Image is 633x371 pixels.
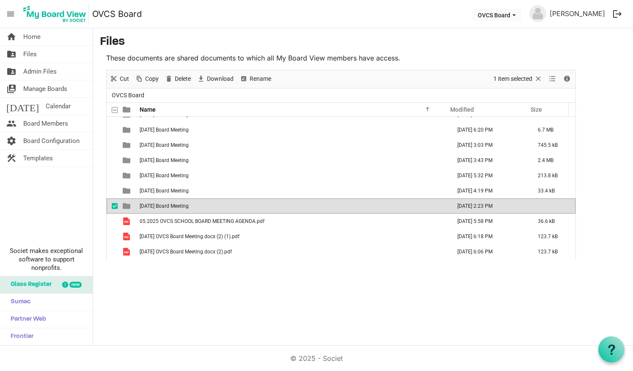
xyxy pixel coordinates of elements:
[23,80,67,97] span: Manage Boards
[3,6,19,22] span: menu
[107,122,118,137] td: checkbox
[118,198,137,214] td: is template cell column header type
[290,354,343,363] a: © 2025 - Societ
[21,3,89,25] img: My Board View Logo
[529,183,575,198] td: 33.4 kB is template cell column header Size
[6,80,17,97] span: switch_account
[529,244,575,259] td: 123.7 kB is template cell column header Size
[546,5,608,22] a: [PERSON_NAME]
[108,74,131,84] button: Cut
[529,153,575,168] td: 2.4 MB is template cell column header Size
[449,122,529,137] td: April 15, 2025 6:20 PM column header Modified
[144,74,160,84] span: Copy
[174,74,192,84] span: Delete
[6,63,17,80] span: folder_shared
[118,229,137,244] td: is template cell column header type
[23,150,53,167] span: Templates
[490,70,545,88] div: Clear selection
[23,63,57,80] span: Admin Files
[140,249,232,255] span: [DATE] OVCS Board Meeting.docx (2).pdf
[107,198,118,214] td: checkbox
[529,229,575,244] td: 123.7 kB is template cell column header Size
[100,35,626,49] h3: Files
[107,244,118,259] td: checkbox
[107,137,118,153] td: checkbox
[140,142,189,148] span: [DATE] Board Meeting
[137,137,449,153] td: 2025-05-20 Board Meeting is template cell column header Name
[23,46,37,63] span: Files
[118,137,137,153] td: is template cell column header type
[107,153,118,168] td: checkbox
[140,157,189,163] span: [DATE] Board Meeting
[137,198,449,214] td: 2025-10-21 Board Meeting is template cell column header Name
[106,53,576,63] p: These documents are shared documents to which all My Board View members have access.
[107,168,118,183] td: checkbox
[449,137,529,153] td: May 19, 2025 3:03 PM column header Modified
[140,203,189,209] span: [DATE] Board Meeting
[608,5,626,23] button: logout
[107,214,118,229] td: checkbox
[118,168,137,183] td: is template cell column header type
[6,150,17,167] span: construction
[492,74,544,84] button: Selection
[449,259,529,275] td: January 20, 2025 4:31 PM column header Modified
[137,259,449,275] td: 25120.pdf is template cell column header Name
[237,70,274,88] div: Rename
[46,98,71,115] span: Calendar
[137,229,449,244] td: 2025-04-15 OVCS Board Meeting.docx (2) (1).pdf is template cell column header Name
[547,74,557,84] button: View dropdownbutton
[6,311,46,328] span: Partner Web
[4,247,89,272] span: Societ makes exceptional software to support nonprofits.
[132,70,162,88] div: Copy
[545,70,560,88] div: View
[140,218,264,224] span: 05.2025 OVCS SCHOOL BOARD MEETING AGENDA.pdf
[6,28,17,45] span: home
[163,74,193,84] button: Delete
[449,229,529,244] td: July 15, 2025 6:18 PM column header Modified
[529,198,575,214] td: is template cell column header Size
[493,74,533,84] span: 1 item selected
[140,234,239,239] span: [DATE] OVCS Board Meeting.docx (2) (1).pdf
[529,168,575,183] td: 213.8 kB is template cell column header Size
[134,74,160,84] button: Copy
[206,74,234,84] span: Download
[137,122,449,137] td: 2025-04-15 Board Meeting is template cell column header Name
[137,244,449,259] td: 2025-04-15 OVCS Board Meeting.docx (2).pdf is template cell column header Name
[6,132,17,149] span: settings
[6,294,30,311] span: Sumac
[107,259,118,275] td: checkbox
[449,168,529,183] td: September 03, 2025 5:32 PM column header Modified
[23,132,80,149] span: Board Configuration
[529,137,575,153] td: 745.5 kB is template cell column header Size
[140,112,189,118] span: [DATE] Board Meeting
[23,115,68,132] span: Board Members
[449,153,529,168] td: July 28, 2025 3:43 PM column header Modified
[119,74,130,84] span: Cut
[118,183,137,198] td: is template cell column header type
[107,70,132,88] div: Cut
[140,127,189,133] span: [DATE] Board Meeting
[23,28,41,45] span: Home
[6,115,17,132] span: people
[561,74,573,84] button: Details
[560,70,574,88] div: Details
[140,173,189,179] span: [DATE] Board Meeting
[137,183,449,198] td: 2025-09-16 Board Meeting is template cell column header Name
[137,214,449,229] td: 05.2025 OVCS SCHOOL BOARD MEETING AGENDA.pdf is template cell column header Name
[6,328,33,345] span: Frontier
[194,70,237,88] div: Download
[6,98,39,115] span: [DATE]
[449,198,529,214] td: September 18, 2025 2:23 PM column header Modified
[529,214,575,229] td: 36.6 kB is template cell column header Size
[137,168,449,183] td: 2025-08-17 Board Meeting is template cell column header Name
[238,74,273,84] button: Rename
[249,74,272,84] span: Rename
[449,183,529,198] td: September 16, 2025 4:19 PM column header Modified
[118,153,137,168] td: is template cell column header type
[21,3,92,25] a: My Board View Logo
[472,9,521,21] button: OVCS Board dropdownbutton
[118,122,137,137] td: is template cell column header type
[6,276,52,293] span: Glass Register
[110,90,146,101] span: OVCS Board
[449,244,529,259] td: July 15, 2025 6:06 PM column header Modified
